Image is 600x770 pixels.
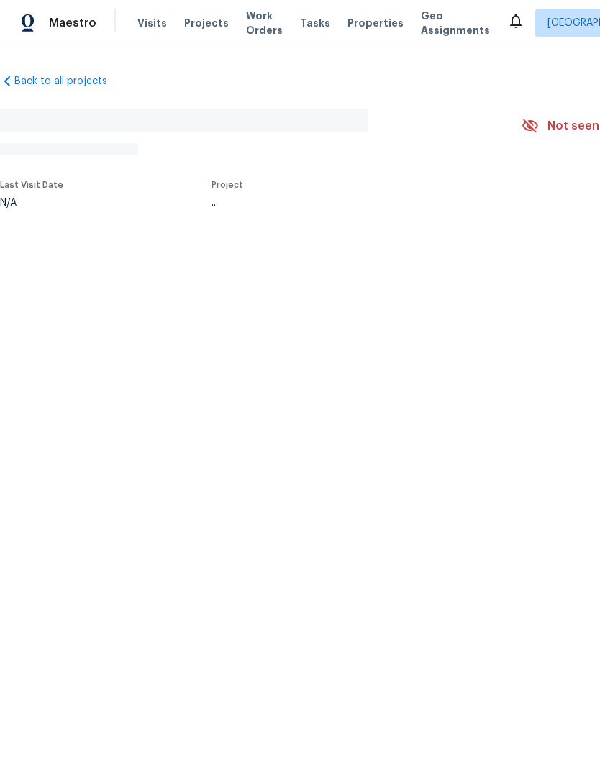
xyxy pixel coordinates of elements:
[212,181,243,189] span: Project
[421,9,490,37] span: Geo Assignments
[347,16,404,30] span: Properties
[246,9,283,37] span: Work Orders
[137,16,167,30] span: Visits
[212,198,488,208] div: ...
[184,16,229,30] span: Projects
[49,16,96,30] span: Maestro
[300,18,330,28] span: Tasks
